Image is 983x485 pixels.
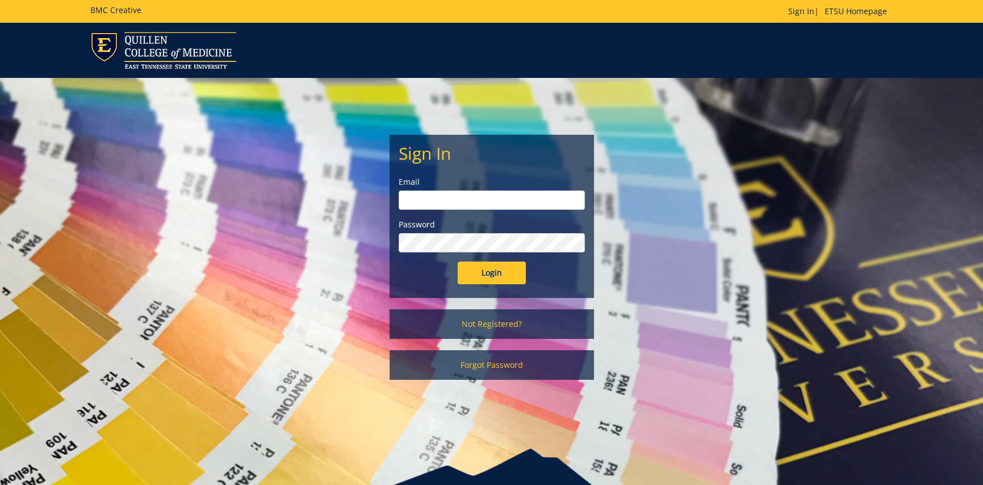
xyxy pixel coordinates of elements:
p: | [788,6,893,17]
img: ETSU logo [90,32,236,69]
a: Sign In [788,6,814,16]
h2: Sign In [399,144,585,163]
label: Password [399,219,585,230]
a: ETSU Homepage [819,6,893,16]
a: Not Registered? [390,309,594,339]
input: Login [458,262,526,284]
a: Forgot Password [390,350,594,380]
h5: BMC Creative [90,6,141,14]
label: Email [399,176,585,188]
